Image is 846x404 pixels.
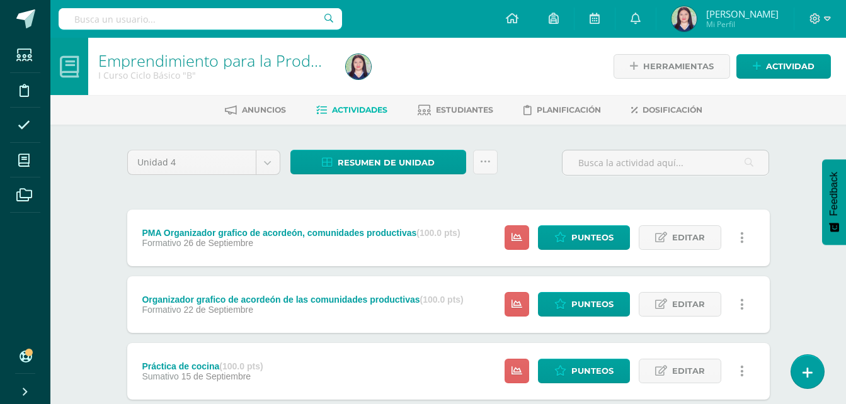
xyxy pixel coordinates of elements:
[98,69,331,81] div: I Curso Ciclo Básico 'B'
[142,371,178,381] span: Sumativo
[346,54,371,79] img: 481143d3e0c24b1771560fd25644f162.png
[59,8,342,30] input: Busca un usuario...
[538,225,630,250] a: Punteos
[418,100,493,120] a: Estudiantes
[828,172,840,216] span: Feedback
[822,159,846,245] button: Feedback - Mostrar encuesta
[338,151,435,174] span: Resumen de unidad
[672,226,705,249] span: Editar
[672,6,697,31] img: 481143d3e0c24b1771560fd25644f162.png
[643,105,702,115] span: Dosificación
[736,54,831,79] a: Actividad
[137,150,246,174] span: Unidad 4
[142,238,181,248] span: Formativo
[766,55,815,78] span: Actividad
[672,359,705,383] span: Editar
[672,293,705,316] span: Editar
[290,150,466,174] a: Resumen de unidad
[225,100,286,120] a: Anuncios
[219,361,263,371] strong: (100.0 pts)
[706,8,779,20] span: [PERSON_NAME]
[563,150,769,175] input: Busca la actividad aquí...
[523,100,601,120] a: Planificación
[242,105,286,115] span: Anuncios
[98,52,331,69] h1: Emprendimiento para la Productividad
[316,100,387,120] a: Actividades
[142,228,460,238] div: PMA Organizador grafico de acordeón, comunidades productivas
[98,50,375,71] a: Emprendimiento para la Productividad
[537,105,601,115] span: Planificación
[142,361,263,371] div: Práctica de cocina
[128,150,280,174] a: Unidad 4
[436,105,493,115] span: Estudiantes
[706,19,779,30] span: Mi Perfil
[420,295,464,305] strong: (100.0 pts)
[614,54,730,79] a: Herramientas
[631,100,702,120] a: Dosificación
[142,305,181,315] span: Formativo
[571,226,614,249] span: Punteos
[416,228,460,238] strong: (100.0 pts)
[142,295,463,305] div: Organizador grafico de acordeón de las comunidades productivas
[538,359,630,383] a: Punteos
[181,371,251,381] span: 15 de Septiembre
[538,292,630,317] a: Punteos
[571,359,614,383] span: Punteos
[184,305,254,315] span: 22 de Septiembre
[332,105,387,115] span: Actividades
[643,55,714,78] span: Herramientas
[184,238,254,248] span: 26 de Septiembre
[571,293,614,316] span: Punteos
